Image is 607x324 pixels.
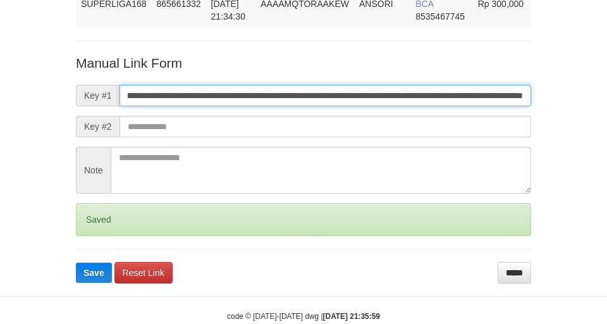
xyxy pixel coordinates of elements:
[76,54,531,72] p: Manual Link Form
[227,312,380,321] small: code © [DATE]-[DATE] dwg |
[76,263,112,283] button: Save
[114,262,173,283] a: Reset Link
[76,203,531,236] div: Saved
[323,312,380,321] strong: [DATE] 21:35:59
[123,268,164,278] span: Reset Link
[415,11,465,22] span: Copy 8535467745 to clipboard
[83,268,104,278] span: Save
[76,85,120,106] span: Key #1
[76,116,120,137] span: Key #2
[76,147,111,194] span: Note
